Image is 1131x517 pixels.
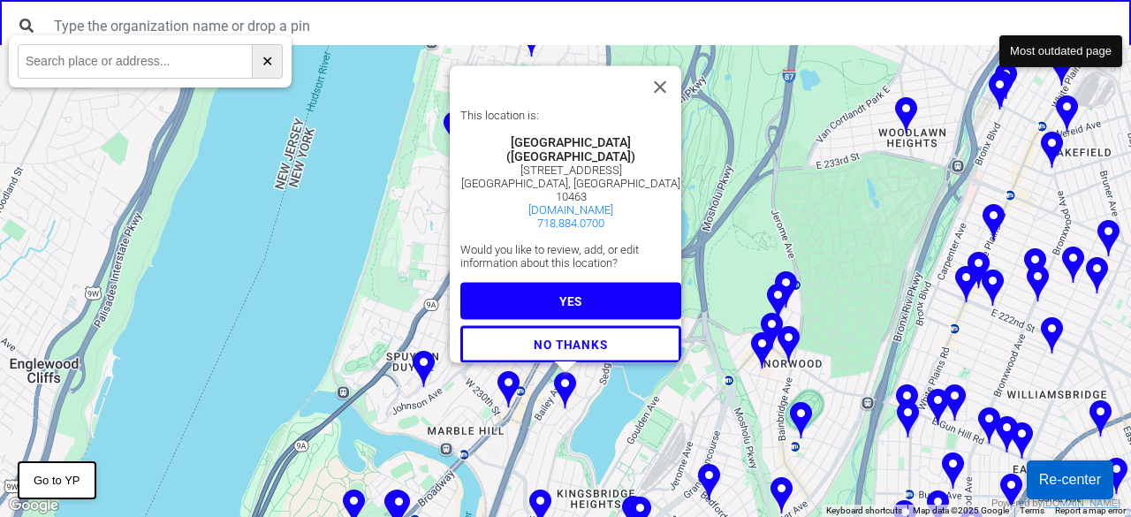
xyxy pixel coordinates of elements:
a: Open this area in Google Maps (opens a new window) [4,494,63,517]
span: NO THANKS [534,337,607,351]
button: NO THANKS [460,325,681,362]
span: Map data ©2025 Google [913,506,1009,515]
button: YES [460,283,681,320]
div: [GEOGRAPHIC_DATA], [GEOGRAPHIC_DATA] 10463 [460,177,681,203]
button: Keyboard shortcuts [826,505,902,517]
a: Report a map error [1055,506,1126,515]
div: [GEOGRAPHIC_DATA] ([GEOGRAPHIC_DATA]) [460,135,681,163]
button: Close [639,66,681,109]
a: Terms (opens in new tab) [1020,506,1044,515]
a: [DOMAIN_NAME] [528,203,613,217]
button: Most outdated page [999,35,1122,67]
input: Search place or address... [18,44,253,79]
img: Google [4,494,63,517]
button: Go to YP [18,461,96,500]
a: 718.884.0700 [537,217,604,230]
input: Type the organization name or drop a pin [43,9,1122,42]
button: Re-center [1027,460,1113,499]
button: ✕ [253,44,283,79]
div: [STREET_ADDRESS] [460,163,681,177]
span: YES [559,294,582,308]
div: Powered by [991,496,1120,511]
a: [DOMAIN_NAME] [1043,498,1120,508]
div: This location is: [460,109,681,122]
div: Would you like to review, add, or edit information about this location? [460,243,681,270]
